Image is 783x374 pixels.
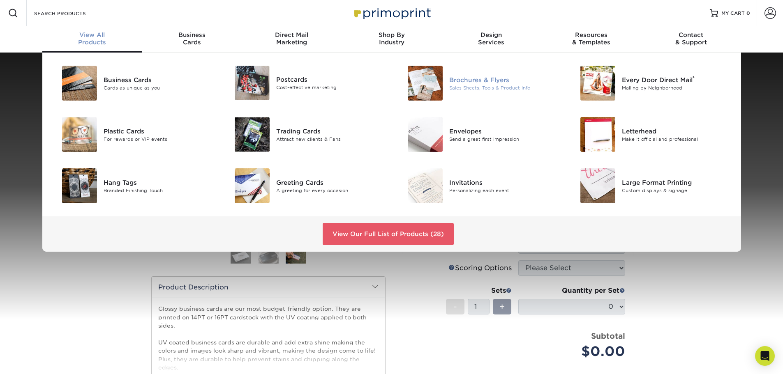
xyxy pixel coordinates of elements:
[242,31,342,39] span: Direct Mail
[276,135,385,142] div: Attract new clients & Fans
[323,223,454,245] a: View Our Full List of Products (28)
[449,75,558,84] div: Brochures & Flyers
[622,84,731,91] div: Mailing by Neighborhood
[398,165,559,207] a: Invitations Invitations Personalizing each event
[142,31,242,39] span: Business
[746,10,750,16] span: 0
[622,135,731,142] div: Make it official and professional
[622,126,731,135] div: Letterhead
[591,331,625,340] strong: Subtotal
[104,75,212,84] div: Business Cards
[104,84,212,91] div: Cards as unique as you
[276,178,385,187] div: Greeting Cards
[693,75,695,81] sup: ®
[441,31,541,46] div: Services
[342,31,441,46] div: Industry
[541,31,641,46] div: & Templates
[276,84,385,91] div: Cost-effective marketing
[225,114,386,155] a: Trading Cards Trading Cards Attract new clients & Fans
[622,178,731,187] div: Large Format Printing
[351,4,433,22] img: Primoprint
[580,66,615,101] img: Every Door Direct Mail
[42,31,142,46] div: Products
[641,26,741,53] a: Contact& Support
[276,75,385,84] div: Postcards
[571,165,731,207] a: Large Format Printing Large Format Printing Custom displays & signage
[441,31,541,39] span: Design
[104,178,212,187] div: Hang Tags
[449,178,558,187] div: Invitations
[571,114,731,155] a: Letterhead Letterhead Make it official and professional
[408,168,443,203] img: Invitations
[62,117,97,152] img: Plastic Cards
[449,126,558,135] div: Envelopes
[142,26,242,53] a: BusinessCards
[755,346,775,366] div: Open Intercom Messenger
[622,187,731,194] div: Custom displays & signage
[235,117,270,152] img: Trading Cards
[641,31,741,39] span: Contact
[449,187,558,194] div: Personalizing each event
[62,168,97,203] img: Hang Tags
[580,168,615,203] img: Large Format Printing
[622,75,731,84] div: Every Door Direct Mail
[641,31,741,46] div: & Support
[42,31,142,39] span: View All
[104,126,212,135] div: Plastic Cards
[42,26,142,53] a: View AllProducts
[721,10,745,17] span: MY CART
[342,31,441,39] span: Shop By
[235,66,270,100] img: Postcards
[441,26,541,53] a: DesignServices
[342,26,441,53] a: Shop ByIndustry
[449,84,558,91] div: Sales Sheets, Tools & Product Info
[398,114,559,155] a: Envelopes Envelopes Send a great first impression
[104,135,212,142] div: For rewards or VIP events
[52,165,213,207] a: Hang Tags Hang Tags Branded Finishing Touch
[242,31,342,46] div: Marketing
[541,31,641,39] span: Resources
[33,8,113,18] input: SEARCH PRODUCTS.....
[242,26,342,53] a: Direct MailMarketing
[408,66,443,101] img: Brochures & Flyers
[571,62,731,104] a: Every Door Direct Mail Every Door Direct Mail® Mailing by Neighborhood
[541,26,641,53] a: Resources& Templates
[235,168,270,203] img: Greeting Cards
[104,187,212,194] div: Branded Finishing Touch
[276,126,385,135] div: Trading Cards
[52,114,213,155] a: Plastic Cards Plastic Cards For rewards or VIP events
[62,66,97,101] img: Business Cards
[408,117,443,152] img: Envelopes
[225,62,386,103] a: Postcards Postcards Cost-effective marketing
[225,165,386,207] a: Greeting Cards Greeting Cards A greeting for every occasion
[276,187,385,194] div: A greeting for every occasion
[142,31,242,46] div: Cards
[52,62,213,104] a: Business Cards Business Cards Cards as unique as you
[398,62,559,104] a: Brochures & Flyers Brochures & Flyers Sales Sheets, Tools & Product Info
[449,135,558,142] div: Send a great first impression
[580,117,615,152] img: Letterhead
[524,342,625,361] div: $0.00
